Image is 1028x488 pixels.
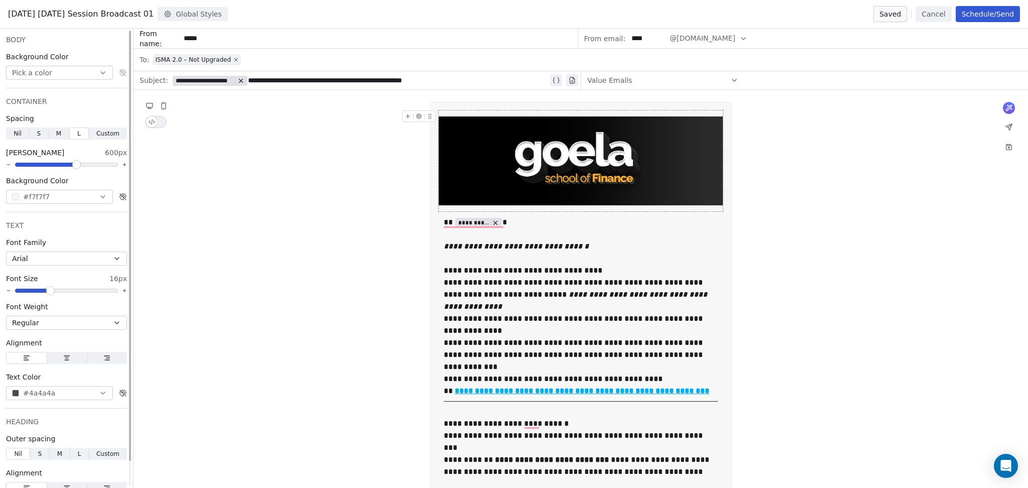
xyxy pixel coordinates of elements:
span: 600px [105,148,127,158]
div: TEXT [6,220,127,230]
span: Background Color [6,176,69,186]
div: HEADING [6,417,127,427]
button: #f7f7f7 [6,190,113,204]
button: Pick a color [6,66,113,80]
div: CONTAINER [6,96,127,106]
span: Spacing [6,113,34,124]
span: Subject: [140,75,168,88]
span: Background Color [6,52,69,62]
span: L [78,449,81,458]
span: To: [140,55,149,65]
span: 16px [109,274,127,284]
button: Schedule/Send [956,6,1020,22]
span: Value Emails [587,75,632,85]
span: #4a4a4a [23,388,55,399]
div: Open Intercom Messenger [994,454,1018,478]
span: Regular [12,318,39,328]
span: S [37,129,41,138]
div: BODY [6,35,127,45]
span: [PERSON_NAME] [6,148,64,158]
span: Custom [96,129,119,138]
span: Custom [96,449,119,458]
span: Nil [14,129,22,138]
span: Outer spacing [6,434,55,444]
span: #f7f7f7 [23,192,50,202]
span: Text Color [6,372,41,382]
span: M [57,449,62,458]
button: #4a4a4a [6,386,113,400]
button: Saved [873,6,907,22]
span: M [56,129,61,138]
span: Font Weight [6,302,48,312]
span: S [38,449,42,458]
span: Font Size [6,274,38,284]
span: Alignment [6,468,42,478]
span: From name: [140,29,180,49]
span: Arial [12,254,28,264]
span: @[DOMAIN_NAME] [670,33,735,44]
button: Global Styles [158,7,228,21]
button: Cancel [916,6,951,22]
span: Font Family [6,237,46,248]
span: From email: [584,34,625,44]
span: [DATE] [DATE] Session Broadcast 01 [8,8,154,20]
span: Alignment [6,338,42,348]
span: ISMA 2.0 – Not Upgraded [155,56,231,64]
